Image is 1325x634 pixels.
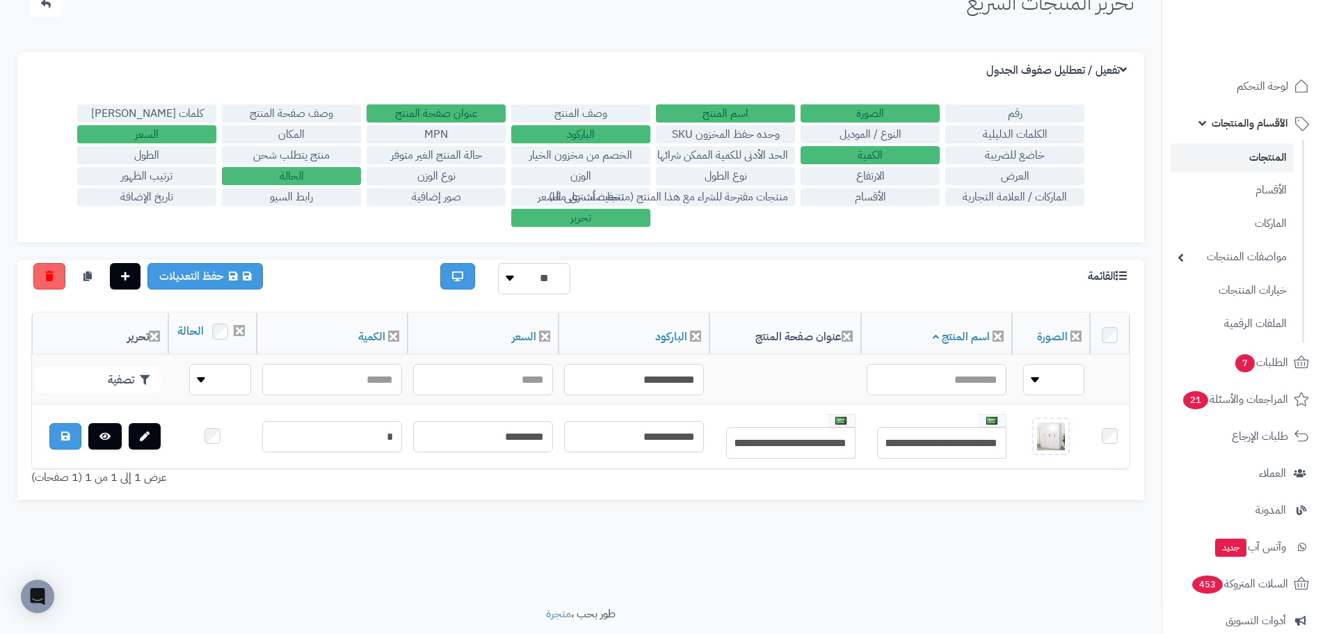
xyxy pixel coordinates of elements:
label: ترتيب الظهور [77,167,216,185]
label: الكلمات الدليلية [945,125,1084,143]
a: مواصفات المنتجات [1171,242,1294,272]
span: جديد [1215,539,1246,557]
label: منتجات مقترحة للشراء مع هذا المنتج (منتجات تُشترى معًا) [656,188,795,206]
a: متجرة [546,605,571,622]
label: كلمات [PERSON_NAME] [77,104,216,122]
h3: القائمة [1088,270,1130,283]
a: المدونة [1171,493,1317,527]
label: رابط السيو [222,188,361,206]
label: رقم [945,104,1084,122]
span: المدونة [1255,500,1286,520]
label: صور إضافية [367,188,506,206]
a: الكمية [358,328,385,345]
label: وصف صفحة المنتج [222,104,361,122]
span: طلبات الإرجاع [1232,427,1288,446]
button: تصفية [35,367,161,393]
label: النوع / الموديل [801,125,940,143]
label: وصف المنتج [511,104,650,122]
span: الطلبات [1234,353,1288,372]
label: الحالة [222,167,361,185]
label: الكمية [801,146,940,164]
label: الخصم من مخزون الخيار [511,146,650,164]
label: الصورة [801,104,940,122]
a: اسم المنتج [933,328,990,345]
img: العربية [835,417,846,425]
span: أدوات التسويق [1226,611,1286,631]
span: 7 [1235,354,1255,372]
span: 453 [1192,576,1223,594]
label: عنوان صفحة المنتج [367,104,506,122]
label: السعر [77,125,216,143]
a: السلات المتروكة453 [1171,567,1317,601]
a: طلبات الإرجاع [1171,420,1317,453]
label: نوع الوزن [367,167,506,185]
span: لوحة التحكم [1237,77,1288,96]
th: عنوان صفحة المنتج [709,313,860,355]
a: الماركات [1171,209,1294,239]
a: وآتس آبجديد [1171,530,1317,564]
label: تحرير [511,209,650,227]
label: الماركات / العلامة التجارية [945,188,1084,206]
label: خاضع للضريبة [945,146,1084,164]
h3: تفعيل / تعطليل صفوف الجدول [986,64,1130,77]
a: الحالة [177,323,204,340]
a: العملاء [1171,457,1317,490]
a: السعر [512,328,536,345]
label: المكان [222,125,361,143]
a: خيارات المنتجات [1171,276,1294,306]
a: الصورة [1037,328,1068,345]
div: عرض 1 إلى 1 من 1 (1 صفحات) [21,470,581,486]
label: الأقسام [801,188,940,206]
div: Open Intercom Messenger [21,580,54,613]
th: تحرير [32,313,168,355]
label: الطول [77,146,216,164]
label: منتج يتطلب شحن [222,146,361,164]
span: 21 [1183,391,1208,409]
label: الحد الأدنى للكمية الممكن شرائها [656,146,795,164]
span: وآتس آب [1214,537,1286,557]
a: لوحة التحكم [1171,70,1317,103]
a: المنتجات [1171,143,1294,172]
span: العملاء [1259,463,1286,483]
label: الوزن [511,167,650,185]
span: المراجعات والأسئلة [1182,390,1288,409]
label: حالة المنتج الغير متوفر [367,146,506,164]
span: السلات المتروكة [1191,574,1288,594]
label: MPN [367,125,506,143]
label: الارتفاع [801,167,940,185]
a: الأقسام [1171,175,1294,205]
label: اسم المنتج [656,104,795,122]
label: نوع الطول [656,167,795,185]
img: العربية [986,417,997,425]
label: العرض [945,167,1084,185]
span: الأقسام والمنتجات [1212,113,1288,133]
a: حفظ التعديلات [147,263,263,290]
label: الباركود [511,125,650,143]
a: المراجعات والأسئلة21 [1171,383,1317,416]
label: تخفيضات على السعر [511,188,650,206]
a: الطلبات7 [1171,346,1317,379]
a: الباركود [655,328,687,345]
a: الملفات الرقمية [1171,309,1294,339]
label: وحده حفظ المخزون SKU [656,125,795,143]
label: تاريخ الإضافة [77,188,216,206]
